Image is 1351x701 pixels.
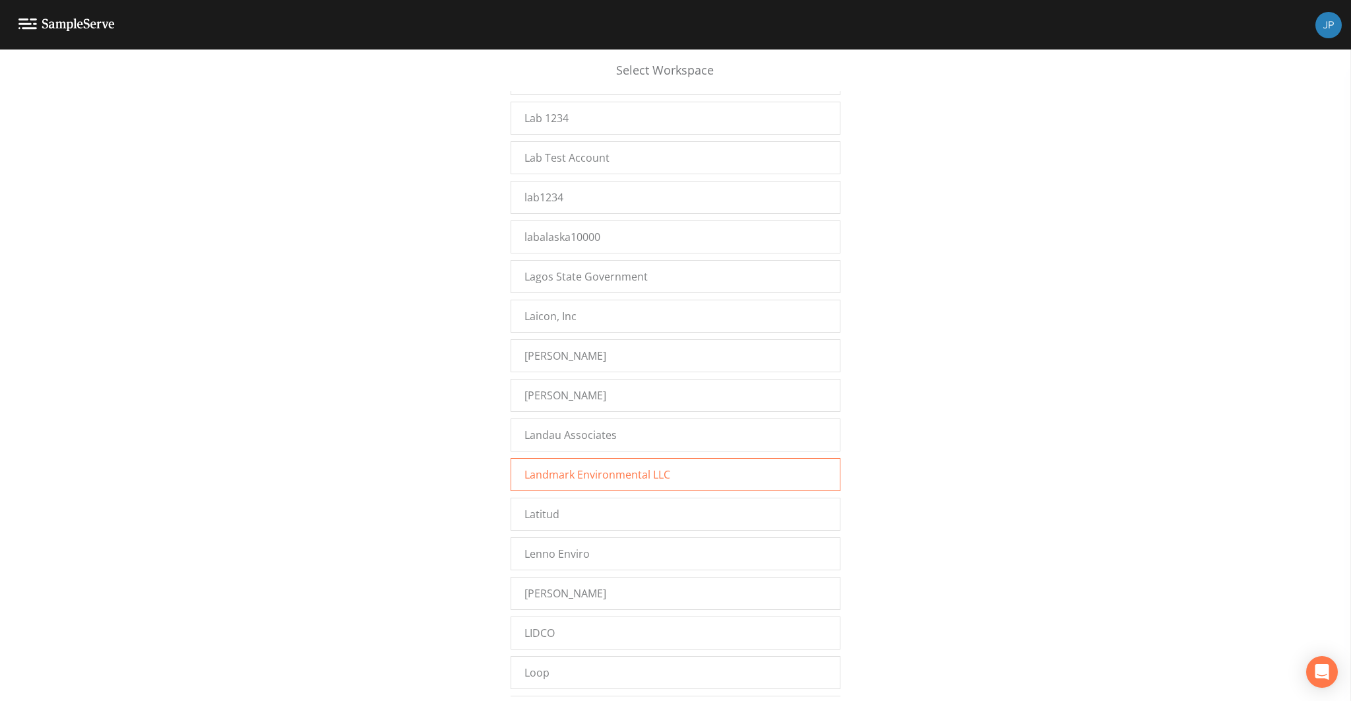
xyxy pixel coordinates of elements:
[524,348,606,364] span: [PERSON_NAME]
[511,300,840,333] a: Laicon, Inc
[524,229,600,245] span: labalaska10000
[524,625,555,641] span: LIDCO
[524,427,617,443] span: Landau Associates
[524,150,610,166] span: Lab Test Account
[511,61,840,91] div: Select Workspace
[524,269,648,284] span: Lagos State Government
[524,665,550,681] span: Loop
[511,537,840,570] a: Lenno Enviro
[1315,12,1342,38] img: 41241ef155101aa6d92a04480b0d0000
[511,577,840,610] a: [PERSON_NAME]
[524,110,569,126] span: Lab 1234
[524,467,670,483] span: Landmark Environmental LLC
[511,260,840,293] a: Lagos State Government
[524,585,606,601] span: [PERSON_NAME]
[1306,656,1338,688] div: Open Intercom Messenger
[511,656,840,689] a: Loop
[524,387,606,403] span: [PERSON_NAME]
[511,141,840,174] a: Lab Test Account
[511,458,840,491] a: Landmark Environmental LLC
[511,498,840,531] a: Latitud
[524,308,577,324] span: Laicon, Inc
[524,546,590,562] span: Lenno Enviro
[18,18,115,31] img: logo
[511,220,840,253] a: labalaska10000
[511,181,840,214] a: lab1234
[511,617,840,650] a: LIDCO
[511,102,840,135] a: Lab 1234
[511,418,840,451] a: Landau Associates
[524,506,559,522] span: Latitud
[511,339,840,372] a: [PERSON_NAME]
[524,189,563,205] span: lab1234
[511,379,840,412] a: [PERSON_NAME]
